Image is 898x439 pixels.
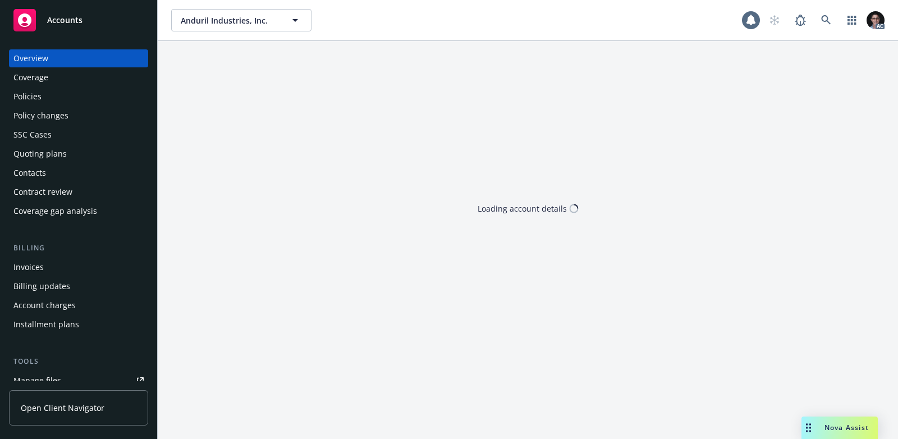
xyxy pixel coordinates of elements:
div: Billing updates [13,277,70,295]
a: Accounts [9,4,148,36]
a: Overview [9,49,148,67]
span: Accounts [47,16,83,25]
div: Drag to move [801,417,815,439]
div: SSC Cases [13,126,52,144]
div: Contacts [13,164,46,182]
a: Search [815,9,837,31]
div: Coverage [13,68,48,86]
div: Loading account details [478,203,567,214]
a: Invoices [9,258,148,276]
div: Installment plans [13,315,79,333]
a: Coverage [9,68,148,86]
a: Coverage gap analysis [9,202,148,220]
a: Policy changes [9,107,148,125]
div: Overview [13,49,48,67]
a: Switch app [841,9,863,31]
a: Policies [9,88,148,106]
img: photo [867,11,885,29]
div: Contract review [13,183,72,201]
a: Quoting plans [9,145,148,163]
button: Nova Assist [801,417,878,439]
div: Tools [9,356,148,367]
span: Open Client Navigator [21,402,104,414]
a: Contract review [9,183,148,201]
a: SSC Cases [9,126,148,144]
div: Coverage gap analysis [13,202,97,220]
div: Policies [13,88,42,106]
div: Invoices [13,258,44,276]
span: Nova Assist [824,423,869,432]
div: Billing [9,243,148,254]
button: Anduril Industries, Inc. [171,9,311,31]
a: Report a Bug [789,9,812,31]
div: Policy changes [13,107,68,125]
a: Installment plans [9,315,148,333]
a: Billing updates [9,277,148,295]
a: Manage files [9,372,148,390]
div: Quoting plans [13,145,67,163]
a: Start snowing [763,9,786,31]
a: Contacts [9,164,148,182]
span: Anduril Industries, Inc. [181,15,278,26]
div: Account charges [13,296,76,314]
div: Manage files [13,372,61,390]
a: Account charges [9,296,148,314]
